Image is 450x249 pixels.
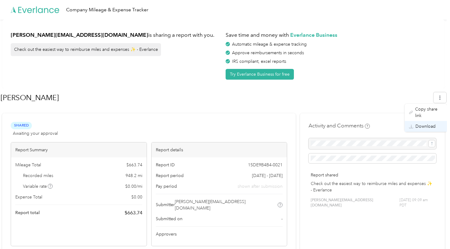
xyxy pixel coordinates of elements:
[311,180,434,193] p: Check out the easiest way to reimburse miles and expenses ✨ - Everlance
[281,216,283,222] span: -
[232,59,286,64] span: IRS compliant, excel reports
[11,43,161,56] div: Check out the easiest way to reimburse miles and expenses ✨ - Everlance
[125,209,142,217] span: $ 663.74
[415,123,436,130] span: Download
[152,142,287,157] div: Report details
[15,209,40,216] span: Report total
[311,198,399,208] span: [PERSON_NAME][EMAIL_ADDRESS][DOMAIN_NAME]
[238,183,283,190] span: shown after submission
[156,183,177,190] span: Pay period
[226,31,436,39] h1: Save time and money with
[290,32,337,38] strong: Everlance Business
[131,194,142,200] span: $ 0.00
[311,172,434,178] p: Report shared
[415,106,443,119] span: Copy share link
[232,42,307,47] span: Automatic mileage & expense tracking
[175,198,277,211] span: [PERSON_NAME][EMAIL_ADDRESS][DOMAIN_NAME]
[11,142,147,157] div: Report Summary
[11,32,148,38] strong: [PERSON_NAME][EMAIL_ADDRESS][DOMAIN_NAME]
[248,162,283,168] span: 15DE9B4B4-0021
[309,122,370,130] h4: Activity and Comments
[15,162,41,168] span: Mileage Total
[156,172,184,179] span: Report period
[11,122,32,129] span: Shared
[125,183,142,190] span: $ 0.00 / mi
[66,6,148,14] div: Company Mileage & Expense Tracker
[156,216,182,222] span: Submitted on
[1,90,429,105] h1: August Miles
[13,130,58,137] span: Awaiting your approval
[156,231,177,237] span: Approvers
[15,194,42,200] span: Expense Total
[23,183,53,190] span: Variable rate
[232,50,304,55] span: Approve reimbursements in seconds
[156,202,175,208] span: Submitter
[252,172,283,179] span: [DATE] - [DATE]
[11,31,221,39] h1: is sharing a report with you.
[126,162,142,168] span: $ 663.74
[126,172,142,179] span: 948.2 mi
[399,198,434,208] span: [DATE] 09:09 am PDT
[156,162,175,168] span: Report ID
[23,172,53,179] span: Recorded miles
[226,69,294,80] button: Try Everlance Business for free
